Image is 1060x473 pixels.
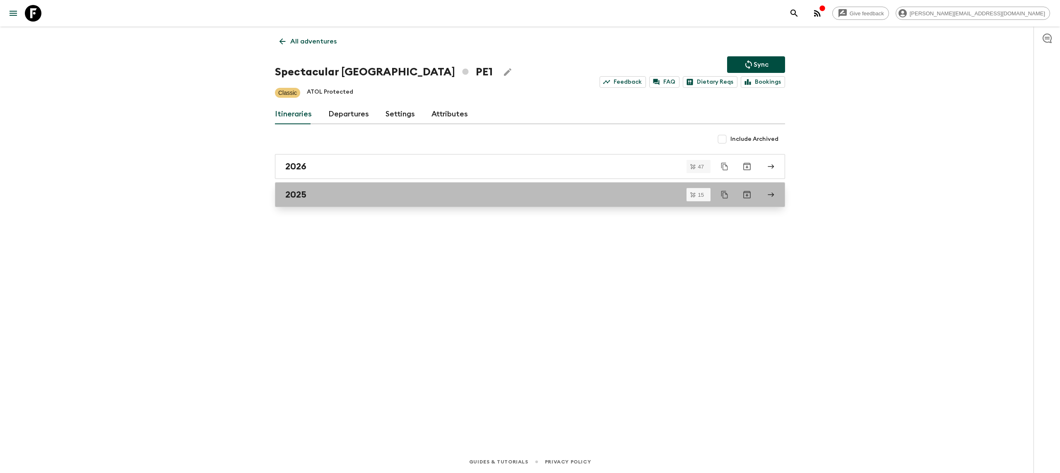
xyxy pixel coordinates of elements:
[649,76,679,88] a: FAQ
[905,10,1050,17] span: [PERSON_NAME][EMAIL_ADDRESS][DOMAIN_NAME]
[285,161,306,172] h2: 2026
[717,187,732,202] button: Duplicate
[275,64,493,80] h1: Spectacular [GEOGRAPHIC_DATA] PE1
[786,5,802,22] button: search adventures
[693,192,709,198] span: 15
[739,186,755,203] button: Archive
[739,158,755,175] button: Archive
[275,182,785,207] a: 2025
[499,64,516,80] button: Edit Adventure Title
[5,5,22,22] button: menu
[832,7,889,20] a: Give feedback
[727,56,785,73] button: Sync adventure departures to the booking engine
[545,457,591,466] a: Privacy Policy
[307,88,353,98] p: ATOL Protected
[328,104,369,124] a: Departures
[693,164,709,169] span: 47
[275,33,341,50] a: All adventures
[290,36,337,46] p: All adventures
[385,104,415,124] a: Settings
[896,7,1050,20] div: [PERSON_NAME][EMAIL_ADDRESS][DOMAIN_NAME]
[275,104,312,124] a: Itineraries
[600,76,646,88] a: Feedback
[469,457,528,466] a: Guides & Tutorials
[285,189,306,200] h2: 2025
[275,154,785,179] a: 2026
[845,10,889,17] span: Give feedback
[683,76,737,88] a: Dietary Reqs
[717,159,732,174] button: Duplicate
[730,135,778,143] span: Include Archived
[754,60,768,70] p: Sync
[431,104,468,124] a: Attributes
[278,89,297,97] p: Classic
[741,76,785,88] a: Bookings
